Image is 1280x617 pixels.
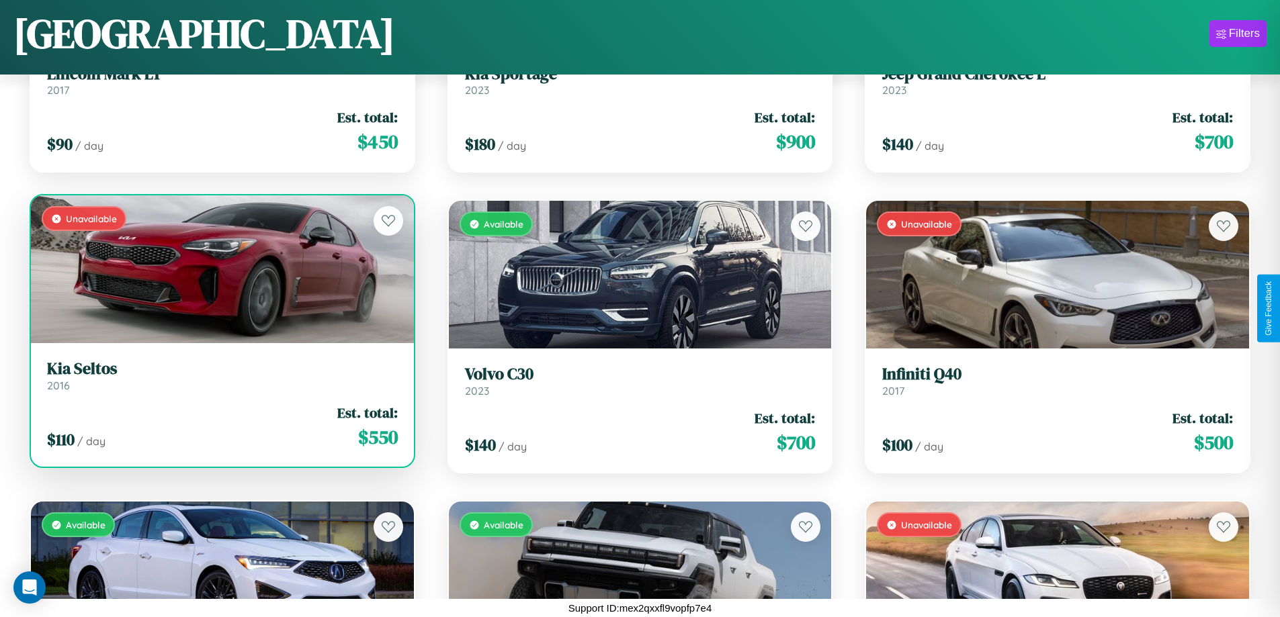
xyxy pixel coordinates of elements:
[776,128,815,155] span: $ 900
[465,133,495,155] span: $ 180
[915,440,943,453] span: / day
[882,384,904,397] span: 2017
[47,359,398,379] h3: Kia Seltos
[498,139,526,152] span: / day
[777,429,815,456] span: $ 700
[465,434,496,456] span: $ 140
[499,440,527,453] span: / day
[882,434,912,456] span: $ 100
[465,384,489,397] span: 2023
[916,139,944,152] span: / day
[1229,27,1260,40] div: Filters
[465,365,816,397] a: Volvo C302023
[882,365,1233,397] a: Infiniti Q402017
[901,519,952,530] span: Unavailable
[47,359,398,392] a: Kia Seltos2016
[357,128,398,155] span: $ 450
[882,64,1233,97] a: Jeep Grand Cherokee L2023
[47,64,398,97] a: Lincoln Mark LT2017
[77,434,105,448] span: / day
[755,408,815,428] span: Est. total:
[568,599,712,617] p: Support ID: mex2qxxfl9vopfp7e4
[13,6,395,61] h1: [GEOGRAPHIC_DATA]
[465,64,816,97] a: Kia Sportage2023
[13,571,46,604] div: Open Intercom Messenger
[882,365,1233,384] h3: Infiniti Q40
[47,133,73,155] span: $ 90
[66,519,105,530] span: Available
[337,403,398,422] span: Est. total:
[358,424,398,450] span: $ 550
[337,107,398,127] span: Est. total:
[75,139,103,152] span: / day
[484,519,523,530] span: Available
[66,213,117,224] span: Unavailable
[882,83,906,97] span: 2023
[882,133,913,155] span: $ 140
[1194,429,1233,456] span: $ 500
[1172,408,1233,428] span: Est. total:
[901,218,952,230] span: Unavailable
[1209,20,1267,47] button: Filters
[484,218,523,230] span: Available
[1264,281,1273,336] div: Give Feedback
[465,365,816,384] h3: Volvo C30
[755,107,815,127] span: Est. total:
[47,428,75,450] span: $ 110
[465,83,489,97] span: 2023
[1195,128,1233,155] span: $ 700
[47,83,69,97] span: 2017
[47,379,70,392] span: 2016
[1172,107,1233,127] span: Est. total:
